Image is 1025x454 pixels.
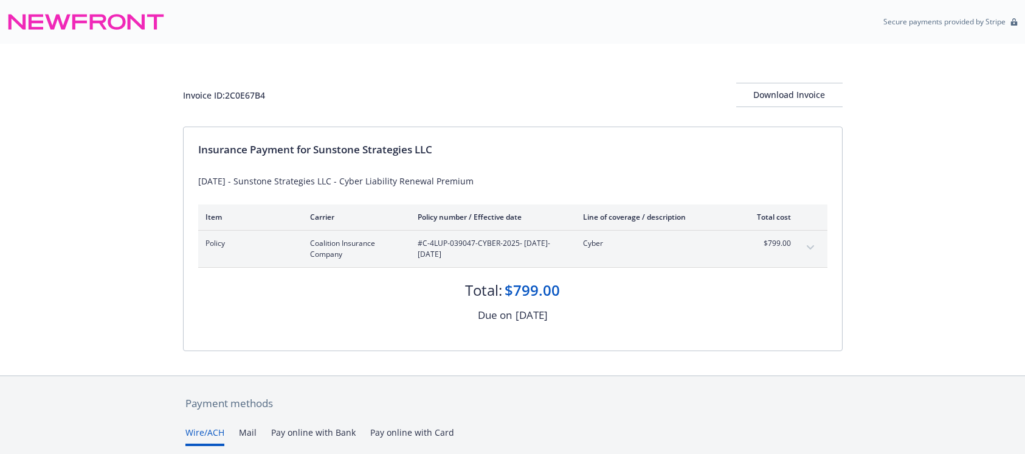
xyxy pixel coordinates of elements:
span: Coalition Insurance Company [310,238,398,260]
button: expand content [801,238,820,257]
div: Total: [465,280,502,301]
div: Download Invoice [736,83,843,107]
span: #C-4LUP-039047-CYBER-2025 - [DATE]-[DATE] [418,238,564,260]
div: [DATE] - Sunstone Strategies LLC - Cyber Liability Renewal Premium [198,175,827,187]
div: Invoice ID: 2C0E67B4 [183,89,265,102]
div: Due on [478,307,512,323]
div: [DATE] [516,307,548,323]
div: Item [205,212,291,222]
div: Line of coverage / description [583,212,726,222]
span: Cyber [583,238,726,249]
div: Insurance Payment for Sunstone Strategies LLC [198,142,827,158]
p: Secure payments provided by Stripe [883,16,1006,27]
button: Mail [239,426,257,446]
div: PolicyCoalition Insurance Company#C-4LUP-039047-CYBER-2025- [DATE]-[DATE]Cyber$799.00expand content [198,231,827,267]
span: $799.00 [745,238,791,249]
div: Carrier [310,212,398,222]
span: Policy [205,238,291,249]
div: $799.00 [505,280,560,301]
div: Policy number / Effective date [418,212,564,222]
button: Pay online with Bank [271,426,356,446]
div: Total cost [745,212,791,222]
button: Pay online with Card [370,426,454,446]
div: Payment methods [185,396,840,411]
button: Wire/ACH [185,426,224,446]
button: Download Invoice [736,83,843,107]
